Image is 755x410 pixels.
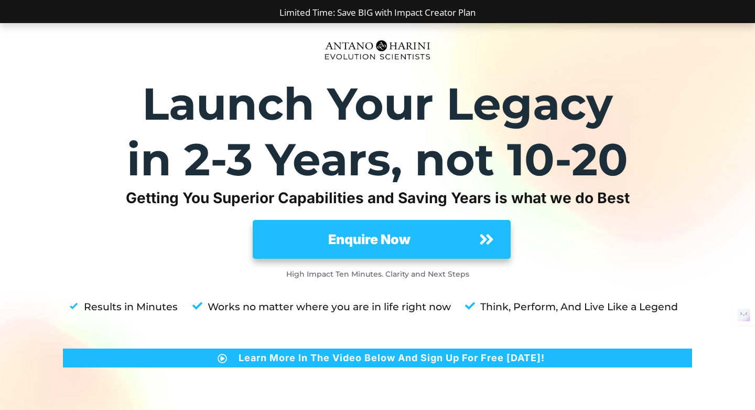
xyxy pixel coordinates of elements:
strong: Think, Perform, And Live Like a Legend [480,301,678,313]
img: Evolution-Scientist (2) [320,34,435,66]
strong: Learn More In The Video Below And Sign Up For Free [DATE]! [239,352,545,363]
strong: Getting You Superior Capabilities and Saving Years is what we do Best [126,189,630,207]
strong: in 2-3 Years, not 10-20 [127,132,628,186]
strong: Launch Your Legacy [142,77,613,131]
strong: Works no matter where you are in life right now [208,301,451,313]
a: Limited Time: Save BIG with Impact Creator Plan [279,6,476,18]
strong: High Impact Ten Minutes. Clarity and Next Steps [286,269,469,279]
strong: Results in Minutes [84,301,178,313]
a: Enquire Now [253,220,511,259]
strong: Enquire Now [328,232,411,247]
